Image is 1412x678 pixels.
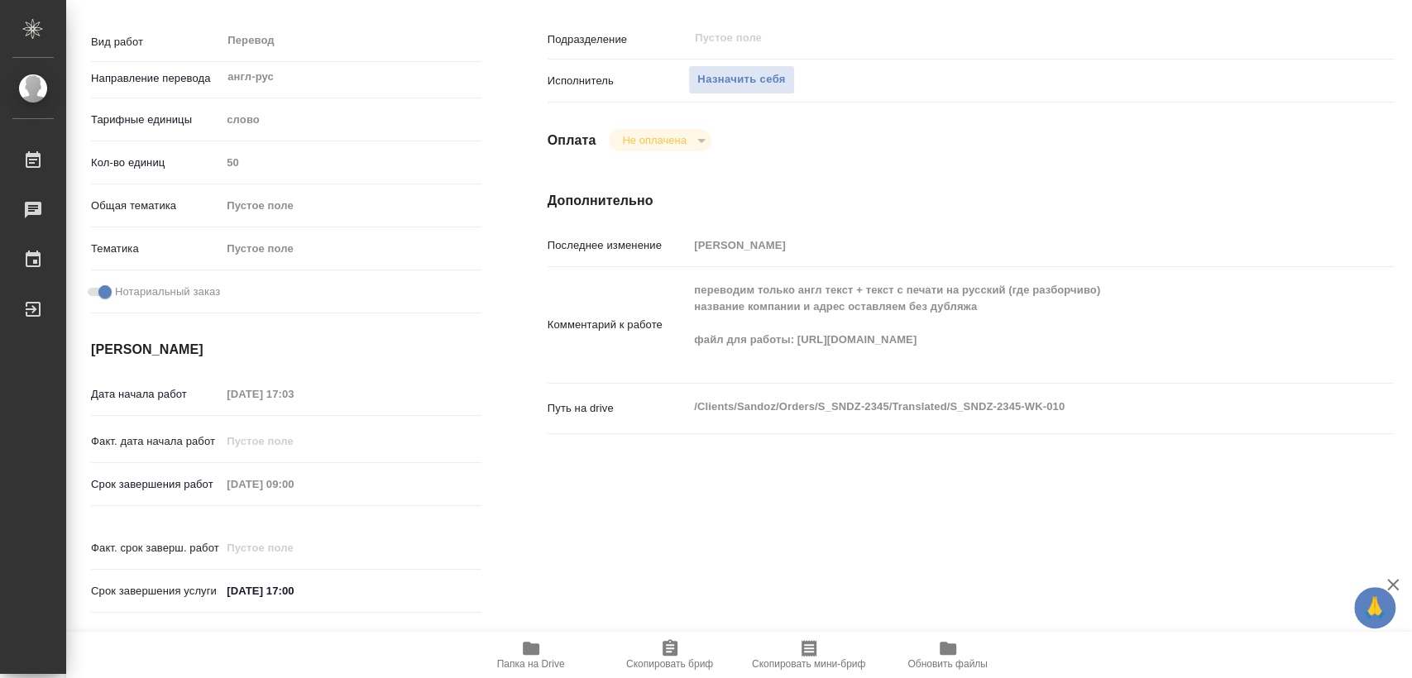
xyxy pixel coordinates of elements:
p: Кол-во единиц [91,155,221,171]
input: Пустое поле [221,536,366,560]
button: Скопировать бриф [601,632,740,678]
textarea: переводим только англ текст + текст с печати на русский (где разборчиво) название компании и адре... [688,276,1323,370]
input: Пустое поле [221,429,366,453]
span: Папка на Drive [497,658,565,670]
p: Срок завершения услуги [91,583,221,599]
p: Подразделение [548,31,689,48]
input: Пустое поле [221,472,366,496]
p: Комментарий к работе [548,317,689,333]
input: Пустое поле [221,382,366,406]
div: Пустое поле [227,241,461,257]
span: Обновить файлы [907,658,988,670]
p: Вид работ [91,34,221,50]
p: Срок завершения работ [91,476,221,493]
span: Скопировать бриф [626,658,713,670]
input: Пустое поле [693,28,1284,48]
p: Исполнитель [548,73,689,89]
p: Путь на drive [548,400,689,417]
input: ✎ Введи что-нибудь [221,579,366,603]
input: Пустое поле [221,150,481,174]
p: Тематика [91,241,221,257]
p: Дата начала работ [91,386,221,403]
p: Факт. дата начала работ [91,433,221,450]
p: Тарифные единицы [91,112,221,128]
div: Пустое поле [221,235,481,263]
span: 🙏 [1361,590,1389,625]
button: Не оплачена [617,133,691,147]
button: 🙏 [1354,587,1395,628]
p: Общая тематика [91,198,221,214]
button: Назначить себя [688,65,794,94]
input: Пустое поле [688,233,1323,257]
div: Пустое поле [227,198,461,214]
button: Обновить файлы [878,632,1017,678]
p: Направление перевода [91,70,221,87]
button: Скопировать мини-бриф [740,632,878,678]
p: Факт. срок заверш. работ [91,540,221,556]
textarea: /Clients/Sandoz/Orders/S_SNDZ-2345/Translated/S_SNDZ-2345-WK-010 [688,393,1323,421]
h4: Оплата [548,131,596,150]
h4: Дополнительно [548,191,1394,211]
div: Пустое поле [221,192,481,220]
button: Папка на Drive [462,632,601,678]
span: Назначить себя [697,70,785,89]
div: слово [221,106,481,134]
span: Нотариальный заказ [115,284,220,300]
h4: [PERSON_NAME] [91,340,481,360]
span: Скопировать мини-бриф [752,658,865,670]
p: Последнее изменение [548,237,689,254]
div: Не оплачена [609,129,711,151]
